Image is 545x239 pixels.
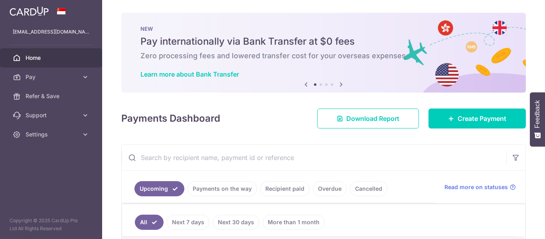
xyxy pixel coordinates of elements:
[140,70,239,78] a: Learn more about Bank Transfer
[260,181,310,196] a: Recipient paid
[313,181,347,196] a: Overdue
[428,109,526,128] a: Create Payment
[121,13,526,93] img: Bank transfer banner
[140,35,507,48] h5: Pay internationally via Bank Transfer at $0 fees
[140,51,507,61] h6: Zero processing fees and lowered transfer cost for your overseas expenses
[10,6,49,16] img: CardUp
[530,92,545,146] button: Feedback - Show survey
[121,111,220,126] h4: Payments Dashboard
[346,114,399,123] span: Download Report
[134,181,184,196] a: Upcoming
[444,183,516,191] a: Read more on statuses
[135,215,164,230] a: All
[534,100,541,128] span: Feedback
[26,130,78,138] span: Settings
[26,111,78,119] span: Support
[263,215,325,230] a: More than 1 month
[26,92,78,100] span: Refer & Save
[444,183,508,191] span: Read more on statuses
[317,109,419,128] a: Download Report
[13,28,89,36] p: [EMAIL_ADDRESS][DOMAIN_NAME]
[140,26,507,32] p: NEW
[350,181,387,196] a: Cancelled
[122,145,506,170] input: Search by recipient name, payment id or reference
[167,215,209,230] a: Next 7 days
[213,215,259,230] a: Next 30 days
[26,54,78,62] span: Home
[458,114,506,123] span: Create Payment
[26,73,78,81] span: Pay
[188,181,257,196] a: Payments on the way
